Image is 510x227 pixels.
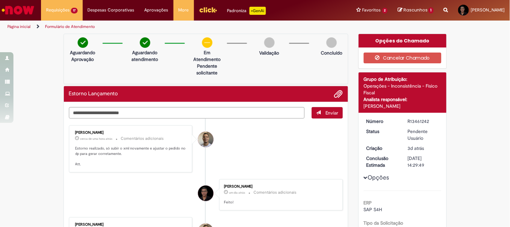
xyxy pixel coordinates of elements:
[382,8,388,13] span: 2
[253,190,297,195] small: Comentários adicionais
[7,24,31,29] a: Página inicial
[199,5,217,15] img: click_logo_yellow_360x200.png
[140,37,150,48] img: check-circle-green.png
[202,37,212,48] img: circle-minus.png
[45,24,95,29] a: Formulário de Atendimento
[229,191,245,195] time: 30/08/2025 10:03:04
[364,53,441,63] button: Cancelar Chamado
[321,50,342,56] p: Concluído
[408,145,424,151] time: 29/08/2025 09:55:18
[408,128,439,141] div: Pendente Usuário
[264,37,275,48] img: img-circle-grey.png
[179,7,189,13] span: More
[75,146,187,167] p: Estorno realizado, só subir o xml novamente e ajustar o pedido no dp para gerar corretamente. Att.
[398,7,434,13] a: Rascunhos
[312,107,343,119] button: Enviar
[408,145,424,151] span: 3d atrás
[75,131,187,135] div: [PERSON_NAME]
[69,107,305,119] textarea: Digite sua mensagem aqui...
[71,8,78,13] span: 17
[5,21,335,33] ul: Trilhas de página
[121,136,164,141] small: Comentários adicionais
[361,145,403,152] dt: Criação
[361,155,403,168] dt: Conclusão Estimada
[326,37,337,48] img: img-circle-grey.png
[408,155,439,168] div: [DATE] 14:29:49
[145,7,168,13] span: Aprovações
[429,7,434,13] span: 1
[198,186,213,201] div: Weldon Santos Barreto
[471,7,505,13] span: [PERSON_NAME]
[325,110,339,116] span: Enviar
[364,103,441,109] div: [PERSON_NAME]
[260,50,279,56] p: Validação
[80,137,113,141] span: cerca de uma hora atrás
[67,49,99,63] p: Aguardando Aprovação
[80,137,113,141] time: 31/08/2025 09:15:56
[403,7,428,13] span: Rascunhos
[78,37,88,48] img: check-circle-green.png
[334,90,343,98] button: Adicionar anexos
[129,49,161,63] p: Aguardando atendimento
[191,63,224,76] p: Pendente solicitante
[361,128,403,135] dt: Status
[364,96,441,103] div: Analista responsável:
[249,7,266,15] p: +GenAi
[364,200,372,206] b: ERP
[224,200,336,205] p: Feito!
[224,185,336,189] div: [PERSON_NAME]
[359,34,446,47] div: Opções do Chamado
[1,3,35,17] img: ServiceNow
[408,145,439,152] div: 29/08/2025 09:55:18
[362,7,381,13] span: Favoritos
[75,223,187,227] div: [PERSON_NAME]
[364,83,441,96] div: Operações - Inconsistência - Físico Fiscal
[361,118,403,125] dt: Número
[364,76,441,83] div: Grupo de Atribuição:
[69,91,118,97] h2: Estorno Lançamento Histórico de tíquete
[46,7,70,13] span: Requisições
[88,7,134,13] span: Despesas Corporativas
[408,118,439,125] div: R13461242
[198,132,213,147] div: Joziano De Jesus Oliveira
[364,206,382,213] span: SAP S4H
[229,191,245,195] span: um dia atrás
[191,49,224,63] p: Em Atendimento
[227,7,266,15] div: Padroniza
[364,220,403,226] b: Tipo da Solicitação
